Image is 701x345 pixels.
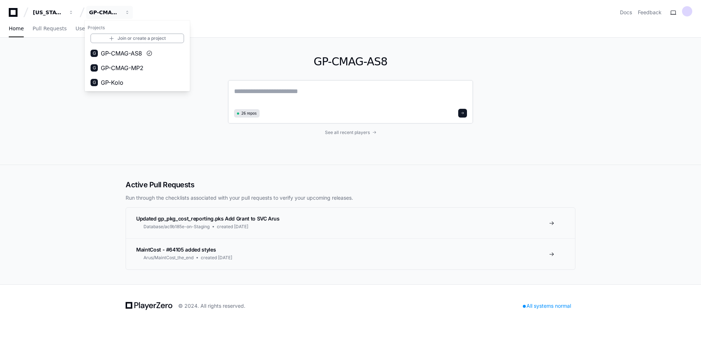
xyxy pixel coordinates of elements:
[86,6,133,19] button: GP-CMAG-AS8
[76,26,90,31] span: Users
[76,20,90,37] a: Users
[126,238,575,269] a: MaintCost - #64105 added stylesArus/MaintCost_the_endcreated [DATE]
[143,255,194,261] span: Arus/MaintCost_the_end
[217,224,248,230] span: created [DATE]
[228,130,473,135] a: See all recent players
[9,20,24,37] a: Home
[201,255,232,261] span: created [DATE]
[32,26,66,31] span: Pull Requests
[241,111,257,116] span: 26 repos
[32,20,66,37] a: Pull Requests
[33,9,64,16] div: [US_STATE] Pacific
[89,9,120,16] div: GP-CMAG-AS8
[620,9,632,16] a: Docs
[638,9,662,16] button: Feedback
[325,130,370,135] span: See all recent players
[136,215,280,222] span: Updated gp_pkg_cost_reporting.pks Add Grant to SVC Arus
[143,224,210,230] span: Database/ac9b185e-on-Staging
[101,64,143,72] span: GP-CMAG-MP2
[178,302,245,310] div: © 2024. All rights reserved.
[91,34,184,43] a: Join or create a project
[91,50,98,57] div: G
[101,78,123,87] span: GP-Kolo
[518,301,575,311] div: All systems normal
[136,246,216,253] span: MaintCost - #64105 added styles
[126,208,575,238] a: Updated gp_pkg_cost_reporting.pks Add Grant to SVC ArusDatabase/ac9b185e-on-Stagingcreated [DATE]
[228,55,473,68] h1: GP-CMAG-AS8
[9,26,24,31] span: Home
[91,79,98,86] div: G
[85,20,190,91] div: [US_STATE] Pacific
[85,22,190,34] h1: Projects
[126,180,575,190] h2: Active Pull Requests
[91,64,98,72] div: G
[126,194,575,202] p: Run through the checklists associated with your pull requests to verify your upcoming releases.
[101,49,142,58] span: GP-CMAG-AS8
[30,6,77,19] button: [US_STATE] Pacific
